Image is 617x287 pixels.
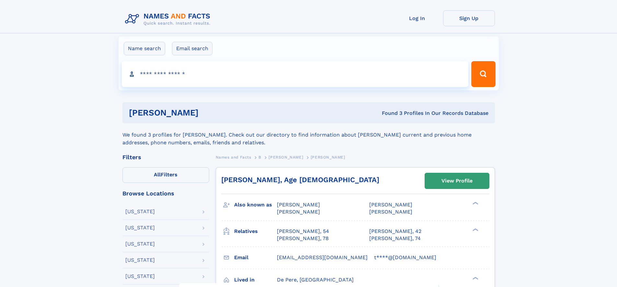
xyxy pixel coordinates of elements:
[125,241,155,247] div: [US_STATE]
[277,202,320,208] span: [PERSON_NAME]
[124,42,165,55] label: Name search
[290,110,488,117] div: Found 3 Profiles In Our Records Database
[129,109,290,117] h1: [PERSON_NAME]
[221,176,379,184] a: [PERSON_NAME], Age [DEMOGRAPHIC_DATA]
[471,227,479,232] div: ❯
[369,235,421,242] a: [PERSON_NAME], 74
[269,155,303,160] span: [PERSON_NAME]
[125,258,155,263] div: [US_STATE]
[391,10,443,26] a: Log In
[122,10,216,28] img: Logo Names and Facts
[122,61,469,87] input: search input
[277,228,329,235] a: [PERSON_NAME], 54
[122,191,209,196] div: Browse Locations
[122,154,209,160] div: Filters
[277,235,329,242] a: [PERSON_NAME], 78
[369,209,412,215] span: [PERSON_NAME]
[234,226,277,237] h3: Relatives
[122,123,495,147] div: We found 3 profiles for [PERSON_NAME]. Check out our directory to find information about [PERSON_...
[369,228,421,235] a: [PERSON_NAME], 42
[122,167,209,183] label: Filters
[471,61,495,87] button: Search Button
[443,10,495,26] a: Sign Up
[277,209,320,215] span: [PERSON_NAME]
[154,171,161,178] span: All
[471,201,479,205] div: ❯
[172,42,212,55] label: Email search
[258,155,261,160] span: B
[277,277,354,283] span: De Pere, [GEOGRAPHIC_DATA]
[125,225,155,230] div: [US_STATE]
[425,173,489,189] a: View Profile
[234,252,277,263] h3: Email
[125,274,155,279] div: [US_STATE]
[258,153,261,161] a: B
[369,202,412,208] span: [PERSON_NAME]
[277,254,368,260] span: [EMAIL_ADDRESS][DOMAIN_NAME]
[441,173,473,188] div: View Profile
[234,274,277,285] h3: Lived in
[216,153,251,161] a: Names and Facts
[269,153,303,161] a: [PERSON_NAME]
[234,199,277,210] h3: Also known as
[471,276,479,280] div: ❯
[125,209,155,214] div: [US_STATE]
[311,155,345,160] span: [PERSON_NAME]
